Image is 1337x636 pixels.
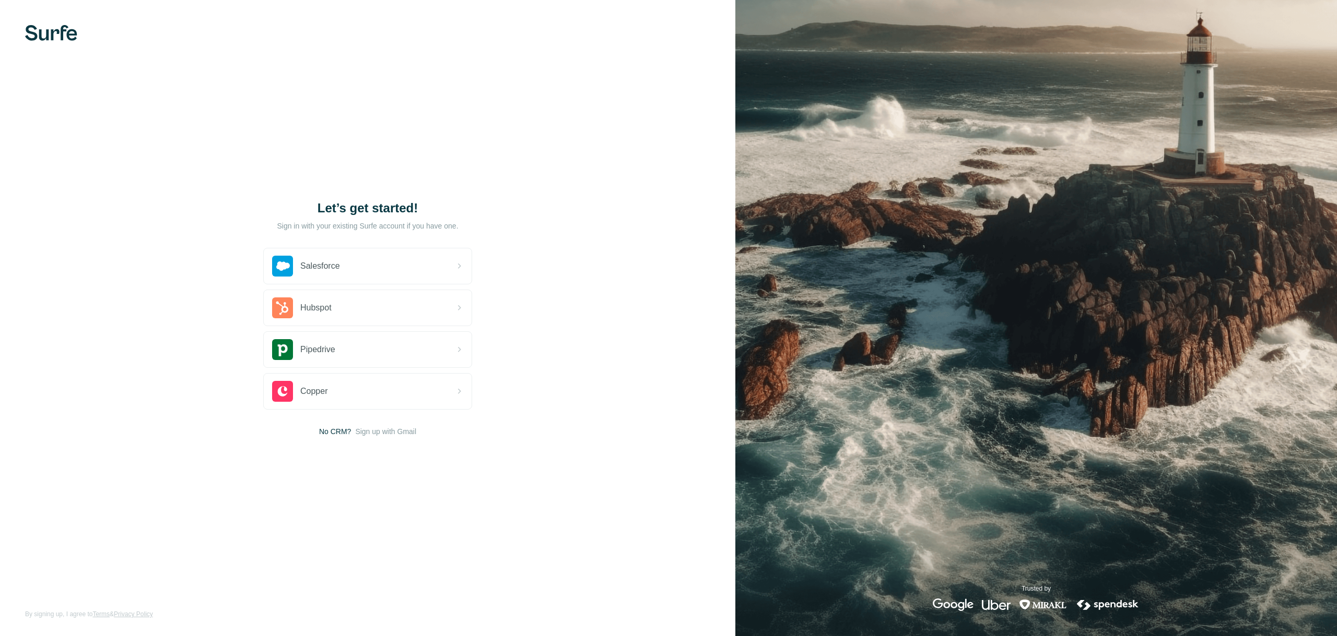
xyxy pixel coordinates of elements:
[92,610,110,618] a: Terms
[355,426,416,437] button: Sign up with Gmail
[300,302,332,314] span: Hubspot
[1075,598,1140,611] img: spendesk's logo
[263,200,472,217] h1: Let’s get started!
[982,598,1011,611] img: uber's logo
[25,609,153,619] span: By signing up, I agree to &
[277,221,458,231] p: Sign in with your existing Surfe account if you have one.
[1019,598,1067,611] img: mirakl's logo
[300,385,327,398] span: Copper
[300,260,340,272] span: Salesforce
[272,381,293,402] img: copper's logo
[25,25,77,41] img: Surfe's logo
[933,598,974,611] img: google's logo
[272,339,293,360] img: pipedrive's logo
[272,256,293,277] img: salesforce's logo
[1022,584,1051,593] p: Trusted by
[300,343,335,356] span: Pipedrive
[272,297,293,318] img: hubspot's logo
[319,426,351,437] span: No CRM?
[114,610,153,618] a: Privacy Policy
